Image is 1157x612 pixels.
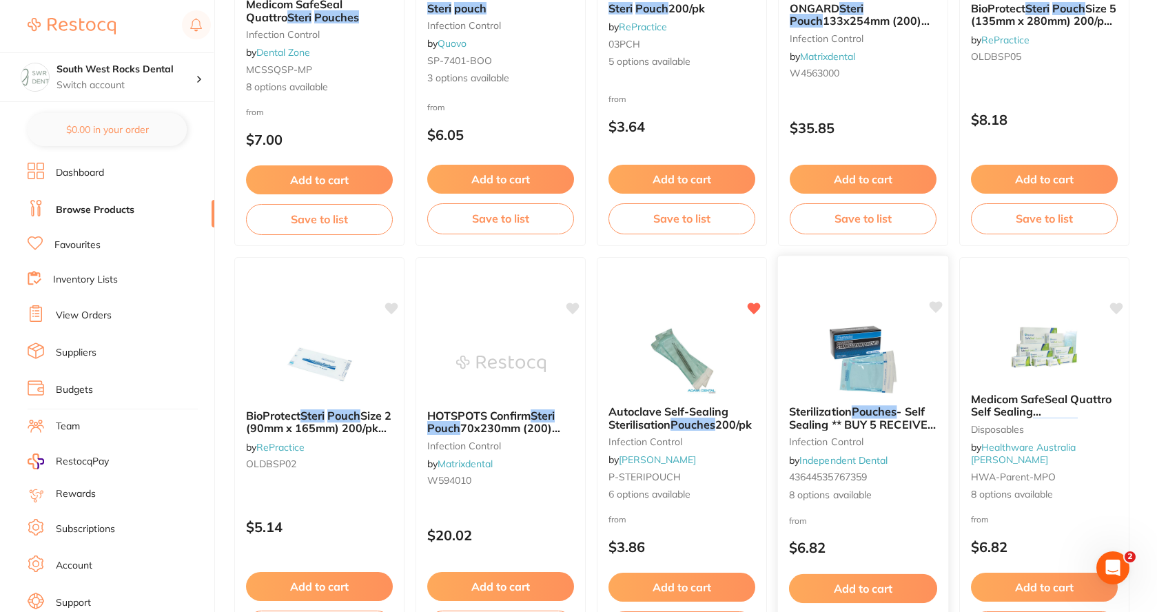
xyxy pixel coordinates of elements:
span: Autoclave Self-Sealing Sterilisation [608,405,728,431]
em: Pouch [327,409,360,422]
a: Subscriptions [56,522,115,536]
p: $8.18 [971,112,1118,127]
img: RestocqPay [28,453,44,469]
a: RePractice [619,21,667,33]
span: 6 options available [608,488,755,502]
span: from [789,515,807,525]
span: by [246,441,305,453]
p: $6.05 [427,127,574,143]
button: Save to list [790,203,936,234]
span: 70x230mm (200) Blue - While Stocks Last [427,421,560,447]
span: ONGARD [790,1,839,15]
span: from [427,102,445,112]
span: by [427,458,493,470]
a: Budgets [56,383,93,397]
a: Dental Zone [256,46,310,59]
b: ONGARD Steri Pouch 133x254mm (200) While Stocks Last [790,2,936,28]
a: RePractice [981,34,1030,46]
span: by [789,453,888,466]
small: Infection Control [246,29,393,40]
small: infection control [427,440,574,451]
a: Dashboard [56,166,104,180]
small: Disposables [971,424,1118,435]
p: $3.64 [608,119,755,134]
span: Size 2 (90mm x 165mm) 200/pk 20/ctn [246,409,391,448]
b: Sterilization Pouches - Self Sealing ** BUY 5 RECEIVE 1 FREE ** [789,405,937,431]
span: by [608,453,696,466]
a: Quovo [438,37,467,50]
button: Add to cart [246,572,393,601]
em: Pouches [670,418,715,431]
a: Suppliers [56,346,96,360]
span: by [608,21,667,33]
span: HWA-parent-MPO [971,471,1056,483]
span: by [971,34,1030,46]
h4: South West Rocks Dental [57,63,196,76]
span: BioProtect [246,409,300,422]
span: by [790,50,855,63]
button: $0.00 in your order [28,113,187,146]
a: RestocqPay [28,453,109,469]
span: Medicom SafeSeal Quattro Self Sealing Sterilisation [971,392,1112,431]
a: Rewards [56,487,96,501]
span: 03PCH [608,38,640,50]
span: 8 options available [789,488,937,502]
img: Medicom SafeSeal Quattro Self Sealing Sterilisation Pouches 200/Box [1000,313,1089,382]
a: Independent Dental [799,453,888,466]
span: Size 5 (135mm x 280mm) 200/pk 10/ctn [971,1,1116,41]
span: 3 options available [427,72,574,85]
span: from [246,107,264,117]
p: $7.00 [246,132,393,147]
a: Favourites [54,238,101,252]
span: 200/Box [1078,418,1122,431]
small: infection control [790,33,936,44]
button: Save to list [427,203,574,234]
span: RestocqPay [56,455,109,469]
p: Switch account [57,79,196,92]
small: infection control [608,436,755,447]
button: Add to cart [789,574,937,604]
p: $6.82 [971,539,1118,555]
a: Matrixdental [800,50,855,63]
span: by [971,441,1076,466]
a: Support [56,596,91,610]
b: Steri Pouch 200/pk [608,2,755,14]
button: Save to list [971,203,1118,234]
b: Medicom SafeSeal Quattro Self Sealing Sterilisation Pouches 200/Box [971,393,1118,418]
img: South West Rocks Dental [21,63,49,91]
em: Steri [300,409,325,422]
a: Browse Products [56,203,134,217]
b: BioProtect Steri Pouch Size 5 (135mm x 280mm) 200/pk 10/ctn [971,2,1118,28]
em: Steri [287,10,311,24]
span: Sterilization [789,405,852,418]
p: $6.82 [789,540,937,555]
p: $35.85 [790,120,936,136]
span: by [246,46,310,59]
span: 200/pk [715,418,752,431]
em: Steri [531,409,555,422]
span: 133x254mm (200) While Stocks Last [790,14,930,40]
p: $20.02 [427,527,574,543]
span: HOTSPOTS Confirm [427,409,531,422]
em: Pouch [427,421,460,435]
a: Matrixdental [438,458,493,470]
a: View Orders [56,309,112,323]
a: Account [56,559,92,573]
span: by [427,37,467,50]
b: HOTSPOTS Confirm Steri Pouch 70x230mm (200) Blue - While Stocks Last [427,409,574,435]
span: 43644535767359 [789,471,867,483]
b: Steri pouch [427,2,574,14]
span: W594010 [427,474,471,487]
span: from [608,94,626,104]
button: Add to cart [608,165,755,194]
em: Steri [839,1,863,15]
a: Inventory Lists [53,273,118,287]
a: RePractice [256,441,305,453]
a: [PERSON_NAME] [619,453,696,466]
span: from [971,514,989,524]
em: Pouch [790,14,823,28]
button: Save to list [608,203,755,234]
em: Pouch [635,1,668,15]
a: Healthware Australia [PERSON_NAME] [971,441,1076,466]
button: Add to cart [427,572,574,601]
